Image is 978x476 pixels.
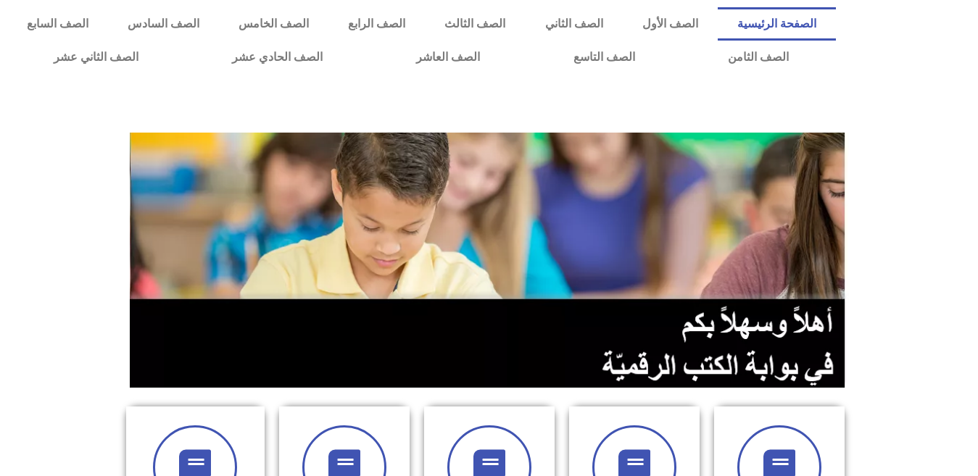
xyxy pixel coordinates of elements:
[526,7,623,41] a: الصف الثاني
[526,41,681,74] a: الصف التاسع
[7,7,108,41] a: الصف السابع
[108,7,219,41] a: الصف السادس
[186,41,370,74] a: الصف الحادي عشر
[370,41,527,74] a: الصف العاشر
[681,41,836,74] a: الصف الثامن
[718,7,836,41] a: الصفحة الرئيسية
[328,7,425,41] a: الصف الرابع
[7,41,186,74] a: الصف الثاني عشر
[219,7,328,41] a: الصف الخامس
[623,7,718,41] a: الصف الأول
[425,7,525,41] a: الصف الثالث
